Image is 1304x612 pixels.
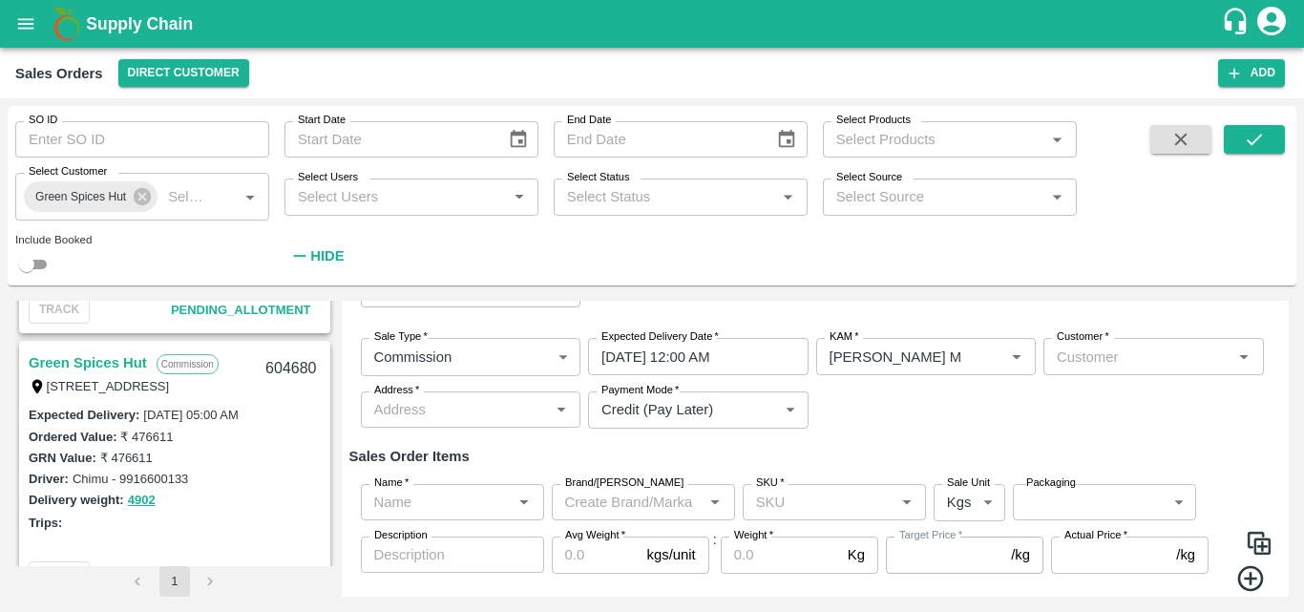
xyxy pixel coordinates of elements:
label: Driver: [29,472,69,486]
label: Avg Weight [565,528,625,543]
input: Select Status [559,184,770,209]
label: Chimu - 9916600133 [73,472,188,486]
label: KAM [830,329,859,345]
span: Green Spices Hut [24,187,137,207]
button: Open [1044,184,1069,209]
div: Sales Orders [15,61,103,86]
label: [STREET_ADDRESS] [47,379,170,393]
button: Open [507,184,532,209]
label: Expected Delivery : [29,408,139,422]
label: Select Source [836,170,902,185]
p: Kgs [947,492,972,513]
a: Supply Chain [86,11,1221,37]
label: Weight [734,528,773,543]
label: Sale Type [374,329,428,345]
p: kgs/unit [647,544,696,565]
input: End Date [554,121,762,158]
label: End Date [567,113,611,128]
button: Open [1231,344,1256,369]
button: Open [1004,344,1029,369]
button: page 1 [159,566,190,597]
input: Address [367,397,544,422]
div: : [349,469,1282,608]
input: Customer [1049,344,1227,369]
div: Include Booked [15,231,269,248]
label: [DATE] 05:00 AM [143,408,238,422]
label: Payment Mode [601,383,679,398]
label: GRN Value: [29,451,96,465]
input: SKU [748,490,889,515]
input: Create Brand/Marka [557,490,698,515]
input: 0.0 [721,537,840,573]
label: Sale Unit [947,475,990,491]
div: 604680 [254,347,327,391]
button: Choose date [768,121,805,158]
button: open drawer [4,2,48,46]
input: Start Date [284,121,493,158]
nav: pagination navigation [120,566,229,597]
p: Commission [157,354,219,374]
input: 0.0 [552,537,640,573]
p: Kg [848,544,865,565]
strong: Sales Order Items [349,449,470,464]
label: ₹ 476611 [100,451,153,465]
input: Name [367,490,507,515]
label: Trips: [29,516,62,530]
label: Customer [1057,329,1109,345]
label: SKU [756,475,784,491]
img: logo [48,5,86,43]
b: Supply Chain [86,14,193,33]
label: Brand/[PERSON_NAME] [565,475,684,491]
input: Enter SO ID [15,121,269,158]
img: CloneIcon [1245,529,1273,558]
div: customer-support [1221,7,1254,41]
label: Address [374,383,419,398]
button: Open [1044,127,1069,152]
label: Actual Price [1064,528,1127,543]
label: Select Products [836,113,911,128]
label: SO ID [29,113,57,128]
button: Open [549,397,574,422]
p: /kg [1011,544,1030,565]
input: Select Products [829,127,1040,152]
label: Target Price [899,528,962,543]
label: Select Users [298,170,358,185]
button: Open [238,184,263,209]
input: Select Users [290,184,501,209]
label: ₹ 476611 [120,430,173,444]
input: Select Customer [160,184,207,209]
input: Choose date, selected date is Sep 15, 2025 [588,338,795,374]
button: Open [775,184,800,209]
div: account of current user [1254,4,1289,44]
label: Ordered Value: [29,430,116,444]
label: Start Date [298,113,346,128]
button: Select DC [118,59,249,87]
button: Open [512,490,536,515]
label: Name [374,475,409,491]
div: Green Spices Hut [24,181,158,212]
label: Select Status [567,170,630,185]
button: Add [1218,59,1285,87]
label: Expected Delivery Date [601,329,719,345]
button: Choose date [500,121,536,158]
strong: Hide [310,248,344,264]
label: Description [374,528,428,543]
label: Select Customer [29,164,107,179]
span: Pending_Allotment [171,303,311,317]
button: 4902 [128,490,156,512]
label: Packaging [1026,475,1076,491]
p: Credit (Pay Later) [601,399,713,420]
p: /kg [1176,544,1195,565]
button: Open [894,490,919,515]
a: Green Spices Hut [29,350,147,375]
input: KAM [822,344,975,369]
input: Select Source [829,184,1040,209]
label: Delivery weight: [29,493,124,507]
button: Hide [284,240,349,272]
button: Open [703,490,727,515]
p: Commission [374,347,452,368]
